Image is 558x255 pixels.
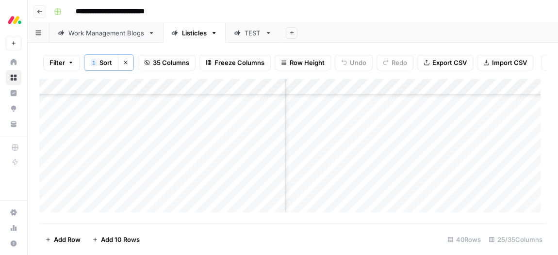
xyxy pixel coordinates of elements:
button: Workspace: Monday.com [6,8,21,32]
div: Listicles [182,28,207,38]
a: Settings [6,205,21,220]
div: 40 Rows [443,232,485,247]
button: Freeze Columns [199,55,271,70]
span: Row Height [290,58,325,67]
span: Freeze Columns [214,58,264,67]
button: Help + Support [6,236,21,251]
button: Import CSV [477,55,533,70]
div: TEST [245,28,261,38]
a: Opportunities [6,101,21,116]
span: Undo [350,58,366,67]
a: Insights [6,85,21,101]
span: Add Row [54,235,81,244]
div: Work Management Blogs [68,28,144,38]
div: 25/35 Columns [485,232,546,247]
button: 1Sort [84,55,118,70]
span: Redo [392,58,407,67]
a: Home [6,54,21,70]
span: 35 Columns [153,58,189,67]
button: Export CSV [417,55,473,70]
button: Row Height [275,55,331,70]
button: Add Row [39,232,86,247]
a: Work Management Blogs [49,23,163,43]
button: Filter [43,55,80,70]
button: Undo [335,55,373,70]
span: Add 10 Rows [101,235,140,244]
span: Sort [99,58,112,67]
button: 35 Columns [138,55,196,70]
button: Redo [377,55,413,70]
a: TEST [226,23,280,43]
a: Browse [6,70,21,85]
span: Export CSV [432,58,467,67]
span: Filter [49,58,65,67]
div: 1 [91,59,97,66]
a: Listicles [163,23,226,43]
a: Your Data [6,116,21,132]
span: 1 [92,59,95,66]
img: Monday.com Logo [6,11,23,29]
span: Import CSV [492,58,527,67]
button: Add 10 Rows [86,232,146,247]
a: Usage [6,220,21,236]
